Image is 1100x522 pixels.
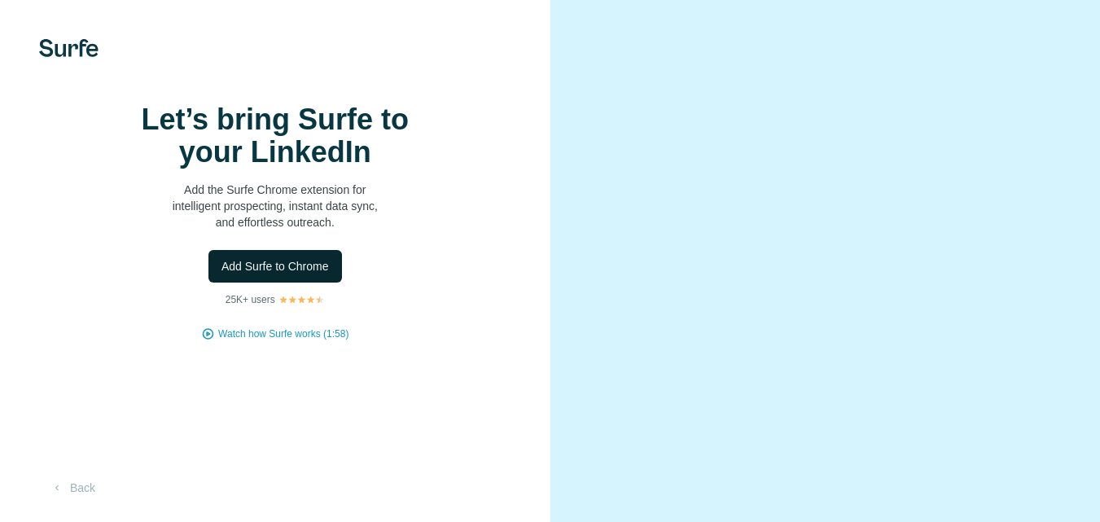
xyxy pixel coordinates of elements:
button: Add Surfe to Chrome [208,250,342,283]
button: Back [39,473,107,502]
p: Add the Surfe Chrome extension for intelligent prospecting, instant data sync, and effortless out... [112,182,438,230]
img: Surfe's logo [39,39,99,57]
h1: Let’s bring Surfe to your LinkedIn [112,103,438,169]
p: 25K+ users [226,292,275,307]
button: Watch how Surfe works (1:58) [218,327,348,341]
span: Add Surfe to Chrome [221,258,329,274]
img: Rating Stars [278,295,325,305]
